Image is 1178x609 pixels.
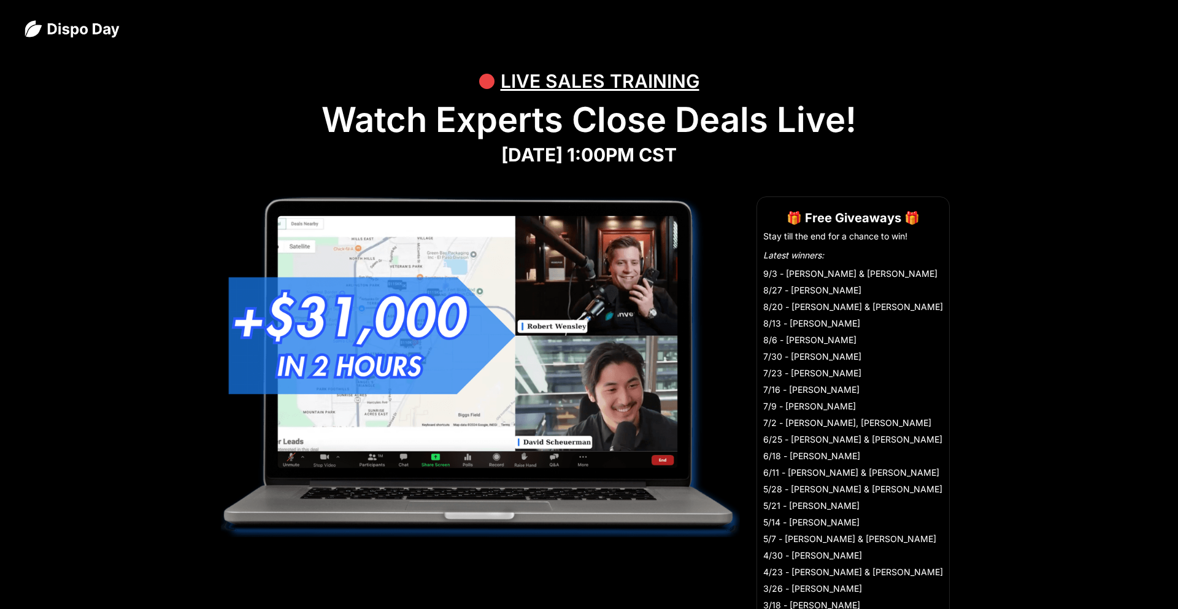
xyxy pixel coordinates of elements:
[763,250,824,260] em: Latest winners:
[763,230,943,242] li: Stay till the end for a chance to win!
[501,144,677,166] strong: [DATE] 1:00PM CST
[787,211,920,225] strong: 🎁 Free Giveaways 🎁
[501,63,699,99] div: LIVE SALES TRAINING
[25,99,1153,141] h1: Watch Experts Close Deals Live!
